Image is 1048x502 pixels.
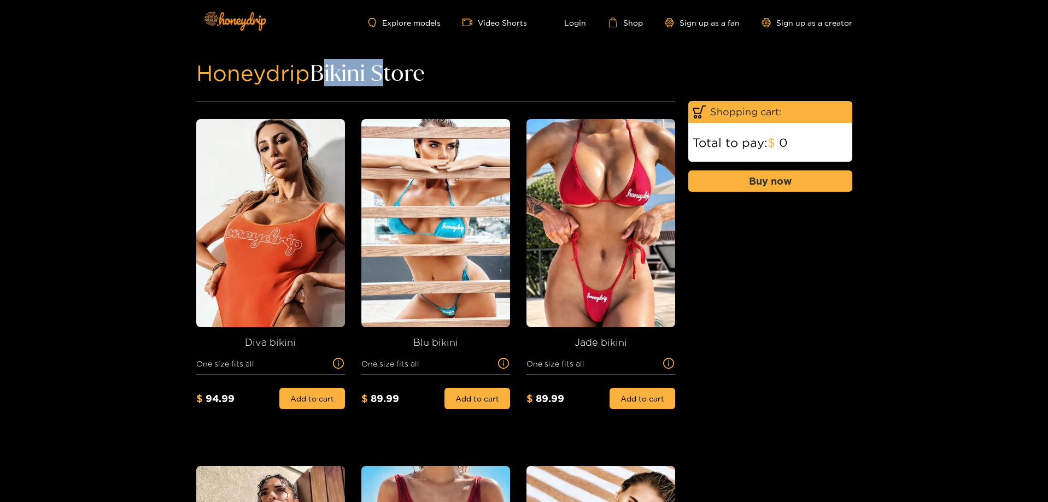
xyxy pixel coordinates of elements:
[196,119,353,327] img: store
[710,105,848,119] span: Shopping cart:
[361,357,497,370] span: One size fits all
[196,393,203,404] span: $
[608,17,643,27] a: Shop
[332,358,345,369] span: info-circle
[549,17,586,27] a: Login
[196,357,332,370] span: One size fits all
[762,18,852,27] a: Sign up as a creator
[688,136,852,149] div: Total to pay: 0
[526,392,592,405] div: 89.99
[196,392,262,405] div: 94.99
[361,119,518,327] img: store
[368,18,440,27] a: Explore models
[361,393,368,404] span: $
[444,388,510,409] button: Add to cart
[526,393,533,404] span: $
[768,135,775,149] span: $
[462,17,478,27] span: video-camera
[196,336,345,349] h3: Diva bikini
[665,18,740,27] a: Sign up as a fan
[462,17,527,27] a: Video Shorts
[196,67,852,79] h1: Bikini Store
[361,392,427,405] div: 89.99
[526,119,683,327] img: store
[688,170,852,192] button: Buy now
[361,336,510,349] h3: Blu bikini
[610,388,675,409] button: Add to cart
[662,358,675,369] span: info-circle
[526,336,675,349] h3: Jade bikini
[196,61,310,85] span: Honeydrip
[497,358,510,369] span: info-circle
[279,388,345,409] button: Add to cart
[526,357,662,370] span: One size fits all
